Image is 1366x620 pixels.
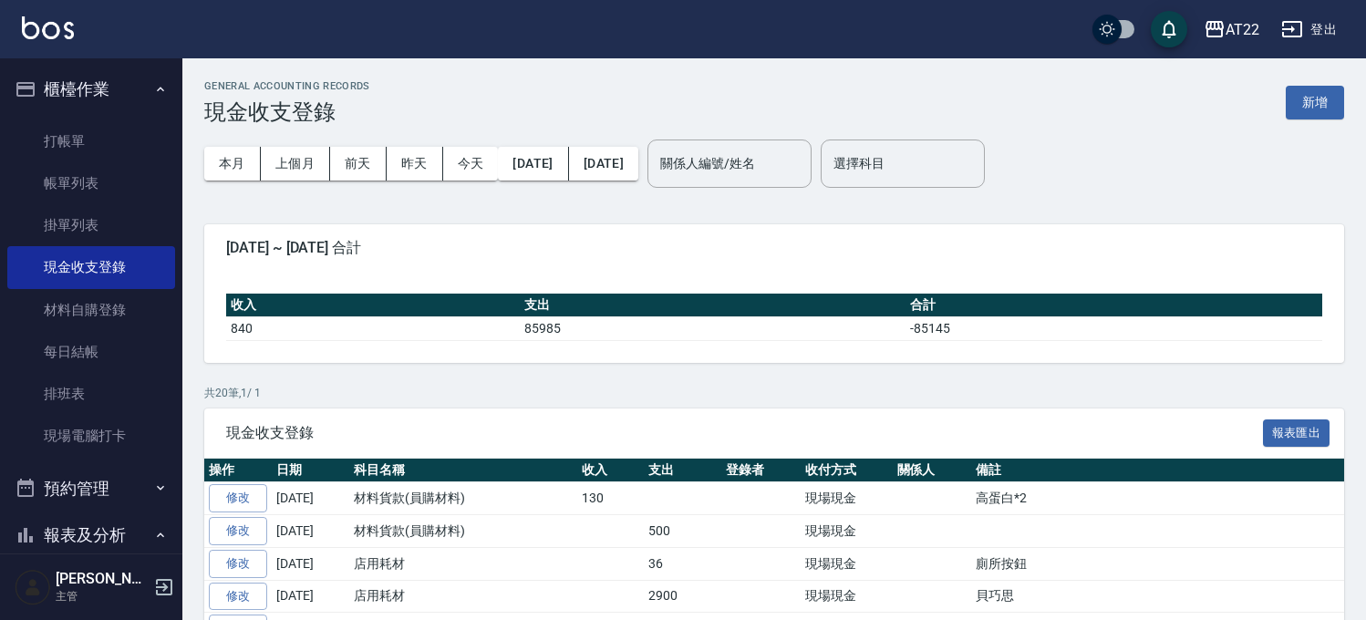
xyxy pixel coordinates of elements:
td: 130 [577,482,644,515]
th: 收付方式 [801,459,893,482]
th: 支出 [644,459,721,482]
button: [DATE] [498,147,568,181]
th: 科目名稱 [349,459,577,482]
button: 新增 [1286,86,1344,119]
td: 店用耗材 [349,580,577,613]
span: [DATE] ~ [DATE] 合計 [226,239,1322,257]
td: [DATE] [272,547,349,580]
td: 現場現金 [801,580,893,613]
p: 主管 [56,588,149,604]
a: 材料自購登錄 [7,289,175,331]
td: [DATE] [272,515,349,548]
th: 收入 [577,459,644,482]
a: 現場電腦打卡 [7,415,175,457]
td: 現場現金 [801,547,893,580]
button: save [1151,11,1187,47]
button: 報表匯出 [1263,419,1330,448]
td: 36 [644,547,721,580]
td: 現場現金 [801,482,893,515]
a: 排班表 [7,373,175,415]
td: 店用耗材 [349,547,577,580]
th: 登錄者 [721,459,801,482]
th: 日期 [272,459,349,482]
button: AT22 [1196,11,1267,48]
button: 預約管理 [7,465,175,512]
td: 2900 [644,580,721,613]
button: 櫃檯作業 [7,66,175,113]
a: 修改 [209,517,267,545]
h5: [PERSON_NAME] [56,570,149,588]
a: 掛單列表 [7,204,175,246]
td: 材料貨款(員購材料) [349,482,577,515]
button: [DATE] [569,147,638,181]
h2: GENERAL ACCOUNTING RECORDS [204,80,370,92]
td: 材料貨款(員購材料) [349,515,577,548]
a: 每日結帳 [7,331,175,373]
button: 登出 [1274,13,1344,46]
a: 帳單列表 [7,162,175,204]
span: 現金收支登錄 [226,424,1263,442]
td: 500 [644,515,721,548]
p: 共 20 筆, 1 / 1 [204,385,1344,401]
td: 現場現金 [801,515,893,548]
td: 840 [226,316,520,340]
a: 修改 [209,550,267,578]
a: 修改 [209,583,267,611]
button: 昨天 [387,147,443,181]
a: 現金收支登錄 [7,246,175,288]
td: 85985 [520,316,905,340]
button: 今天 [443,147,499,181]
th: 操作 [204,459,272,482]
img: Person [15,569,51,605]
button: 前天 [330,147,387,181]
th: 支出 [520,294,905,317]
th: 合計 [905,294,1322,317]
div: AT22 [1226,18,1259,41]
a: 新增 [1286,93,1344,110]
button: 上個月 [261,147,330,181]
button: 報表及分析 [7,511,175,559]
td: -85145 [905,316,1322,340]
a: 修改 [209,484,267,512]
img: Logo [22,16,74,39]
h3: 現金收支登錄 [204,99,370,125]
th: 收入 [226,294,520,317]
td: [DATE] [272,580,349,613]
th: 關係人 [893,459,972,482]
a: 報表匯出 [1263,423,1330,440]
td: [DATE] [272,482,349,515]
a: 打帳單 [7,120,175,162]
button: 本月 [204,147,261,181]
